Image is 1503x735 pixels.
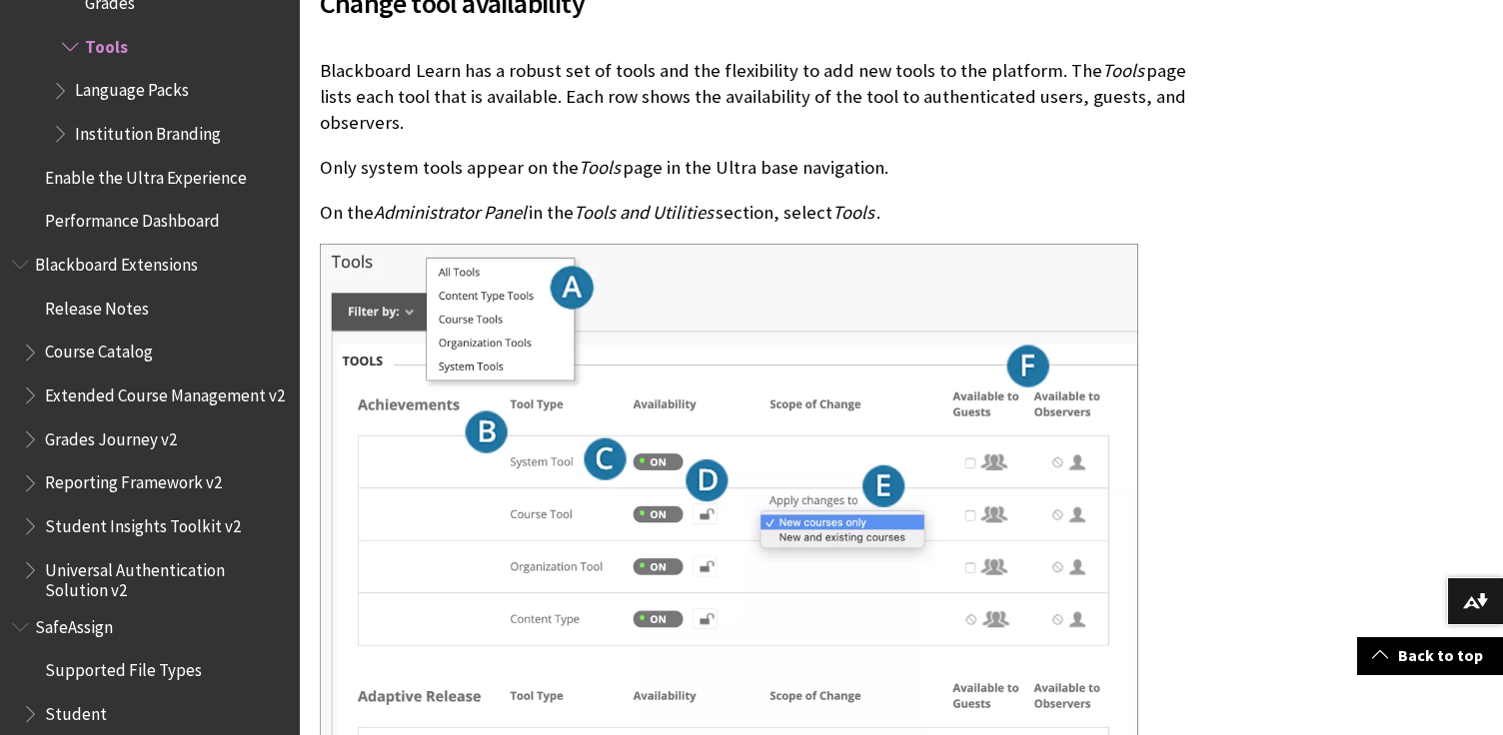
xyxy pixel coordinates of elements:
span: Student Insights Toolkit v2 [45,509,241,536]
span: Tools [1102,59,1144,82]
span: Administrator Panel [374,201,527,224]
span: Language Packs [75,74,189,101]
span: Course Catalog [45,336,153,363]
span: Supported File Types [45,654,202,681]
span: SafeAssign [35,610,113,637]
span: Institution Branding [75,117,221,144]
p: Blackboard Learn has a robust set of tools and the flexibility to add new tools to the platform. ... [320,58,1187,137]
span: Reporting Framework v2 [45,466,222,493]
span: Blackboard Extensions [35,248,198,275]
nav: Book outline for Blackboard Extensions [12,248,288,600]
a: Back to top [1357,637,1503,674]
span: Tools [579,156,621,179]
p: Only system tools appear on the page in the Ultra base navigation. [320,155,1187,181]
span: Tools [832,201,874,224]
span: Release Notes [45,292,149,319]
span: Performance Dashboard [45,205,220,232]
span: Tools [85,30,128,57]
span: Enable the Ultra Experience [45,161,247,188]
span: Universal Authentication Solution v2 [45,553,286,600]
p: On the in the section, select . [320,200,1187,226]
span: Grades Journey v2 [45,422,177,449]
span: Tools and Utilities [574,201,714,224]
span: Student [45,697,107,724]
span: Extended Course Management v2 [45,378,285,405]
